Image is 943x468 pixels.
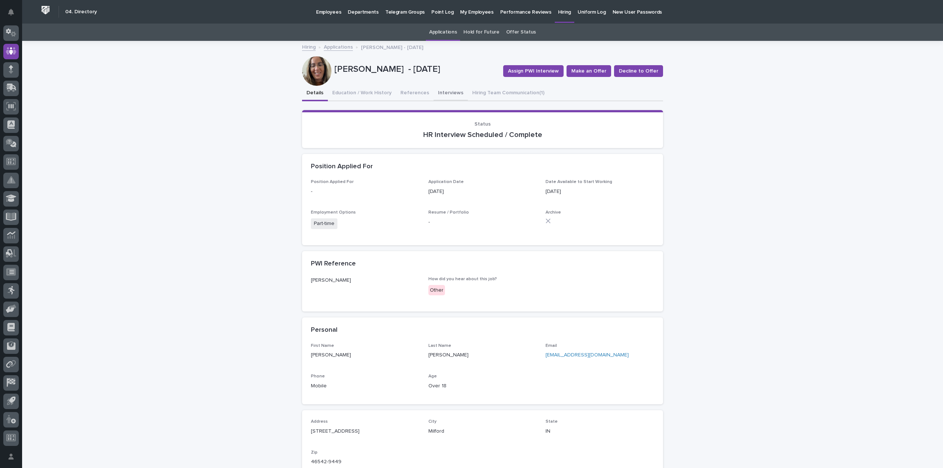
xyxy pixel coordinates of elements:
span: Phone [311,374,325,379]
a: Applications [429,24,457,41]
span: Position Applied For [311,180,354,184]
button: Education / Work History [328,86,396,101]
a: [EMAIL_ADDRESS][DOMAIN_NAME] [546,352,629,358]
span: Email [546,344,557,348]
span: Part-time [311,218,337,229]
p: HR Interview Scheduled / Complete [311,130,654,139]
button: Notifications [3,4,19,20]
h2: PWI Reference [311,260,356,268]
p: [DATE] [546,188,654,196]
p: [PERSON_NAME] [311,351,420,359]
button: Decline to Offer [614,65,663,77]
h2: 04. Directory [65,9,97,15]
a: Mobile [311,383,327,388]
span: Age [428,374,437,379]
a: Hiring [302,42,316,51]
p: [PERSON_NAME] [311,277,420,284]
button: Assign PWI Interview [503,65,564,77]
button: Interviews [434,86,468,101]
span: Make an Offer [571,67,606,75]
span: How did you hear about this job? [428,277,497,281]
p: - [311,188,420,196]
p: [DATE] [428,188,537,196]
p: [PERSON_NAME] - [DATE] [361,43,423,51]
h2: Personal [311,326,337,334]
span: Date Available to Start Working [546,180,612,184]
span: Application Date [428,180,464,184]
span: Employment Options [311,210,356,215]
button: Details [302,86,328,101]
p: IN [546,427,654,435]
span: Zip [311,450,318,455]
button: Hiring Team Communication (1) [468,86,549,101]
p: 46542-9449 [311,458,420,466]
span: Address [311,419,328,424]
p: Over 18 [428,382,537,390]
p: Milford [428,427,537,435]
a: Offer Status [506,24,536,41]
img: Workspace Logo [39,3,52,17]
h2: Position Applied For [311,163,373,171]
p: - [428,218,537,226]
p: [PERSON_NAME] [428,351,537,359]
span: Archive [546,210,561,215]
p: [STREET_ADDRESS] [311,427,420,435]
span: Status [474,122,491,127]
div: Notifications [9,9,19,21]
span: Assign PWI Interview [508,67,559,75]
span: Resume / Portfolio [428,210,469,215]
span: Decline to Offer [619,67,658,75]
p: [PERSON_NAME] - [DATE] [334,64,497,75]
a: Applications [324,42,353,51]
span: City [428,419,437,424]
div: Other [428,285,445,296]
button: Make an Offer [567,65,611,77]
span: Last Name [428,344,451,348]
a: Hold for Future [463,24,499,41]
button: References [396,86,434,101]
span: State [546,419,558,424]
span: First Name [311,344,334,348]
